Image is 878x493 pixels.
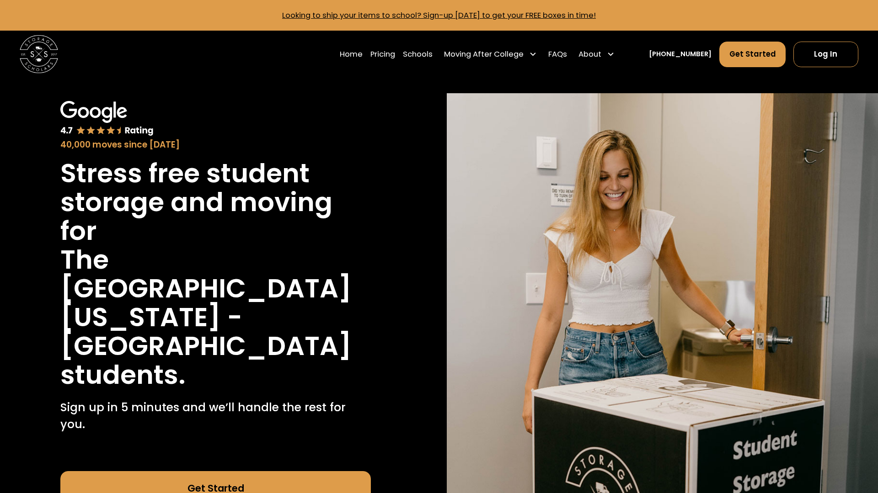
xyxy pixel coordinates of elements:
img: Storage Scholars main logo [20,35,58,73]
div: 40,000 moves since [DATE] [60,138,371,151]
a: Looking to ship your items to school? Sign-up [DATE] to get your FREE boxes in time! [282,10,596,21]
div: Moving After College [444,48,524,60]
a: [PHONE_NUMBER] [649,49,712,59]
a: Log In [793,42,858,67]
p: Sign up in 5 minutes and we’ll handle the rest for you. [60,399,371,433]
a: Get Started [719,42,786,67]
h1: The [GEOGRAPHIC_DATA][US_STATE] - [GEOGRAPHIC_DATA] [60,245,371,360]
h1: students. [60,360,186,389]
div: Moving After College [440,41,541,68]
img: Google 4.7 star rating [60,101,154,137]
a: FAQs [548,41,567,68]
a: Home [340,41,363,68]
div: About [578,48,601,60]
a: Pricing [370,41,395,68]
h1: Stress free student storage and moving for [60,159,371,245]
div: About [575,41,619,68]
a: Schools [403,41,433,68]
